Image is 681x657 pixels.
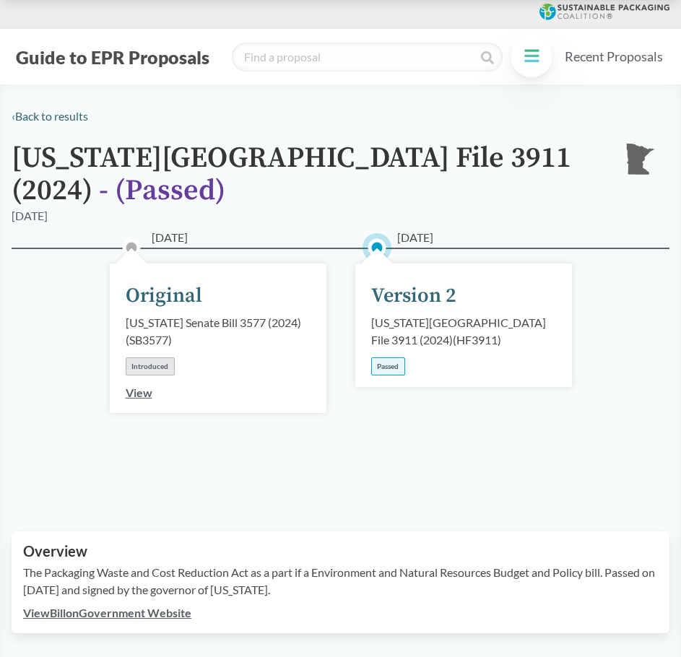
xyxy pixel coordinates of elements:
div: Original [126,281,202,311]
input: Find a proposal [232,43,503,71]
span: [DATE] [397,229,433,246]
h2: Overview [23,543,658,560]
a: ViewBillonGovernment Website [23,606,191,619]
p: The Packaging Waste and Cost Reduction Act as a part if a Environment and Natural Resources Budge... [23,564,658,599]
a: ‹Back to results [12,109,88,123]
div: [DATE] [12,207,48,225]
h1: [US_STATE][GEOGRAPHIC_DATA] File 3911 (2024) [12,142,600,207]
span: [DATE] [152,229,188,246]
a: View [126,386,152,399]
div: [US_STATE][GEOGRAPHIC_DATA] File 3911 (2024) ( HF3911 ) [371,314,556,349]
div: Introduced [126,357,175,375]
div: Passed [371,357,405,375]
div: Version 2 [371,281,456,311]
button: Guide to EPR Proposals [12,45,214,69]
div: [US_STATE] Senate Bill 3577 (2024) ( SB3577 ) [126,314,311,349]
a: Recent Proposals [558,40,669,73]
span: - ( Passed ) [99,173,225,209]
